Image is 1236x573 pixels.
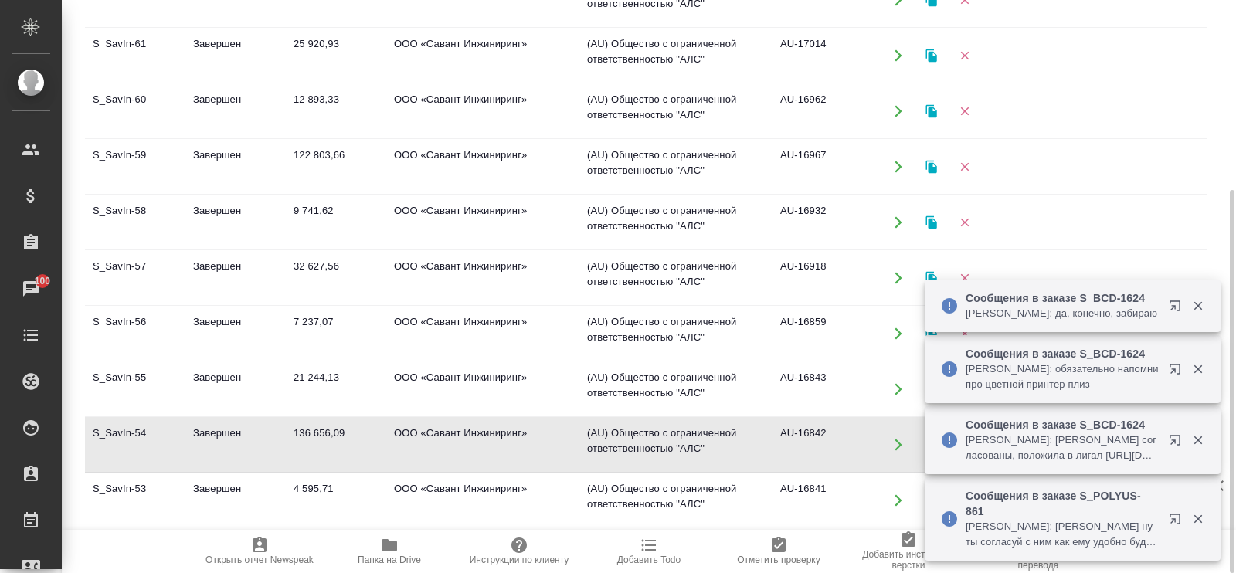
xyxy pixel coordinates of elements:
[949,39,980,71] button: Удалить
[358,554,421,565] span: Папка на Drive
[949,151,980,182] button: Удалить
[185,195,286,249] td: Завершен
[737,554,820,565] span: Отметить проверку
[286,362,386,416] td: 21 244,13
[915,151,947,182] button: Клонировать
[386,473,579,527] td: ООО «Савант Инжиниринг»
[966,290,1159,306] p: Сообщения в заказе S_BCD-1624
[915,484,947,516] button: Клонировать
[386,195,579,249] td: ООО «Савант Инжиниринг»
[966,519,1159,550] p: [PERSON_NAME]: [PERSON_NAME] ну ты согласуй с ним как ему удобно будет и бери сразу, по ценам пол...
[470,554,569,565] span: Инструкции по клиенту
[915,39,947,71] button: Клонировать
[772,362,873,416] td: AU-16843
[85,473,185,527] td: S_SavIn-53
[714,530,844,573] button: Отметить проверку
[1182,433,1214,447] button: Закрыть
[579,140,772,194] td: (AU) Общество с ограниченной ответственностью "АЛС"
[882,484,914,516] button: Открыть
[579,84,772,138] td: (AU) Общество с ограниченной ответственностью "АЛС"
[324,530,454,573] button: Папка на Drive
[454,530,584,573] button: Инструкции по клиенту
[185,307,286,361] td: Завершен
[915,206,947,238] button: Клонировать
[949,206,980,238] button: Удалить
[915,95,947,127] button: Клонировать
[772,84,873,138] td: AU-16962
[185,473,286,527] td: Завершен
[386,418,579,472] td: ООО «Савант Инжиниринг»
[286,29,386,83] td: 25 920,93
[286,195,386,249] td: 9 741,62
[772,473,873,527] td: AU-16841
[844,530,973,573] button: Добавить инструкции верстки
[915,262,947,293] button: Клонировать
[1182,362,1214,376] button: Закрыть
[949,262,980,293] button: Удалить
[966,488,1159,519] p: Сообщения в заказе S_POLYUS-861
[386,140,579,194] td: ООО «Савант Инжиниринг»
[286,84,386,138] td: 12 893,33
[185,140,286,194] td: Завершен
[579,251,772,305] td: (AU) Общество с ограниченной ответственностью "АЛС"
[882,39,914,71] button: Открыть
[966,346,1159,361] p: Сообщения в заказе S_BCD-1624
[584,530,714,573] button: Добавить Todo
[85,362,185,416] td: S_SavIn-55
[579,29,772,83] td: (AU) Общество с ограниченной ответственностью "АЛС"
[966,417,1159,432] p: Сообщения в заказе S_BCD-1624
[772,29,873,83] td: AU-17014
[882,95,914,127] button: Открыть
[25,273,60,289] span: 100
[966,361,1159,392] p: [PERSON_NAME]: обязательно напомни про цветной принтер плиз
[1160,354,1197,391] button: Открыть в новой вкладке
[772,418,873,472] td: AU-16842
[949,95,980,127] button: Удалить
[185,29,286,83] td: Завершен
[85,307,185,361] td: S_SavIn-56
[85,195,185,249] td: S_SavIn-58
[915,373,947,405] button: Клонировать
[579,362,772,416] td: (AU) Общество с ограниченной ответственностью "АЛС"
[772,195,873,249] td: AU-16932
[1182,512,1214,526] button: Закрыть
[85,84,185,138] td: S_SavIn-60
[286,307,386,361] td: 7 237,07
[386,251,579,305] td: ООО «Савант Инжиниринг»
[966,306,1159,321] p: [PERSON_NAME]: да, конечно, забираю
[85,140,185,194] td: S_SavIn-59
[579,473,772,527] td: (AU) Общество с ограниченной ответственностью "АЛС"
[1160,290,1197,327] button: Открыть в новой вкладке
[85,418,185,472] td: S_SavIn-54
[85,251,185,305] td: S_SavIn-57
[386,29,579,83] td: ООО «Савант Инжиниринг»
[882,373,914,405] button: Открыть
[386,84,579,138] td: ООО «Савант Инжиниринг»
[579,195,772,249] td: (AU) Общество с ограниченной ответственностью "АЛС"
[772,307,873,361] td: AU-16859
[1160,425,1197,462] button: Открыть в новой вкладке
[882,317,914,349] button: Открыть
[915,429,947,460] button: Клонировать
[185,362,286,416] td: Завершен
[579,307,772,361] td: (AU) Общество с ограниченной ответственностью "АЛС"
[386,362,579,416] td: ООО «Савант Инжиниринг»
[286,473,386,527] td: 4 595,71
[772,140,873,194] td: AU-16967
[1160,503,1197,541] button: Открыть в новой вкладке
[882,151,914,182] button: Открыть
[185,251,286,305] td: Завершен
[882,206,914,238] button: Открыть
[882,429,914,460] button: Открыть
[286,251,386,305] td: 32 627,56
[882,262,914,293] button: Открыть
[1182,299,1214,313] button: Закрыть
[185,418,286,472] td: Завершен
[579,418,772,472] td: (AU) Общество с ограниченной ответственностью "АЛС"
[85,29,185,83] td: S_SavIn-61
[966,432,1159,463] p: [PERSON_NAME]: [PERSON_NAME] согласованы, положила в лигал [URL][DOMAIN_NAME] можно отдавать на ЗПК
[195,530,324,573] button: Открыть отчет Newspeak
[386,307,579,361] td: ООО «Савант Инжиниринг»
[617,554,681,565] span: Добавить Todo
[772,251,873,305] td: AU-16918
